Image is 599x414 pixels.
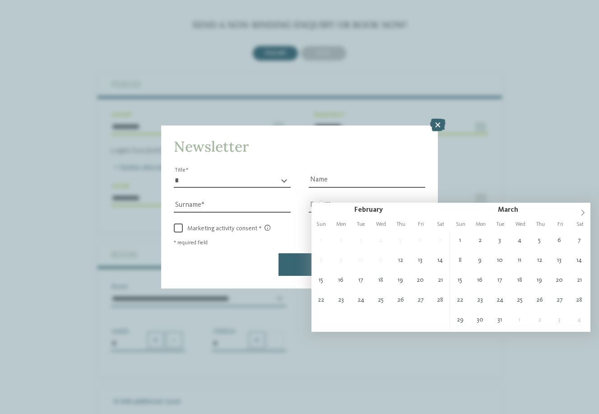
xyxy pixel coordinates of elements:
span: March 12, 2026 [529,251,549,270]
span: February 4, 2026 [371,231,390,251]
span: Fri [411,222,431,227]
span: February 3, 2026 [351,231,371,251]
span: March 16, 2026 [470,270,490,290]
span: February 24, 2026 [351,290,371,310]
span: February 14, 2026 [430,251,450,270]
span: March 17, 2026 [490,270,510,290]
span: March 2, 2026 [470,231,490,251]
span: Tue [351,222,371,227]
span: March [498,206,518,214]
span: March 3, 2026 [490,231,510,251]
span: March 25, 2026 [510,290,529,310]
span: March 14, 2026 [569,251,589,270]
span: Sat [570,222,590,227]
span: February 16, 2026 [331,270,351,290]
span: February 5, 2026 [390,231,410,251]
span: March 26, 2026 [529,290,549,310]
span: Newsletter [174,137,249,156]
span: March 8, 2026 [450,251,470,270]
span: March 11, 2026 [510,251,529,270]
span: March 18, 2026 [510,270,529,290]
span: February 25, 2026 [371,290,390,310]
span: Thu [391,222,411,227]
span: April 2, 2026 [529,310,549,330]
span: March 13, 2026 [549,251,569,270]
span: February 28, 2026 [430,290,450,310]
span: April 4, 2026 [569,310,589,330]
span: Wed [371,222,391,227]
input: Year [383,206,410,214]
span: March 20, 2026 [549,270,569,290]
span: February 20, 2026 [410,270,430,290]
span: February 15, 2026 [311,270,331,290]
span: February 12, 2026 [390,251,410,270]
span: February 22, 2026 [311,290,331,310]
span: Mon [331,222,351,227]
span: March 4, 2026 [510,231,529,251]
span: February 26, 2026 [390,290,410,310]
span: Wed [511,222,530,227]
span: Sun [451,222,471,227]
span: February 1, 2026 [311,231,331,251]
span: March 9, 2026 [470,251,490,270]
span: April 3, 2026 [549,310,569,330]
span: February 23, 2026 [331,290,351,310]
span: March 19, 2026 [529,270,549,290]
input: Year [518,206,545,214]
span: February 7, 2026 [430,231,450,251]
span: March 31, 2026 [490,310,510,330]
span: March 1, 2026 [450,231,470,251]
span: Sat [431,222,450,227]
span: Marketing activity consent [183,225,270,233]
span: March 7, 2026 [569,231,589,251]
span: February 17, 2026 [351,270,371,290]
span: February 9, 2026 [331,251,351,270]
span: February 19, 2026 [390,270,410,290]
span: Mon [471,222,491,227]
span: March 6, 2026 [549,231,569,251]
span: February 21, 2026 [430,270,450,290]
span: February 18, 2026 [371,270,390,290]
span: February 8, 2026 [311,251,331,270]
span: March 5, 2026 [529,231,549,251]
span: February 6, 2026 [410,231,430,251]
span: March 30, 2026 [470,310,490,330]
button: Subscribe now [279,253,425,276]
span: Fri [550,222,570,227]
span: February 11, 2026 [371,251,390,270]
span: February 2, 2026 [331,231,351,251]
span: Thu [530,222,550,227]
span: March 21, 2026 [569,270,589,290]
span: March 23, 2026 [470,290,490,310]
span: * required field [174,240,208,246]
span: March 27, 2026 [549,290,569,310]
span: March 29, 2026 [450,310,470,330]
span: March 15, 2026 [450,270,470,290]
span: February 10, 2026 [351,251,371,270]
span: March 24, 2026 [490,290,510,310]
span: March 28, 2026 [569,290,589,310]
span: April 1, 2026 [510,310,529,330]
span: Tue [491,222,511,227]
span: March 10, 2026 [490,251,510,270]
span: February 27, 2026 [410,290,430,310]
span: March 22, 2026 [450,290,470,310]
span: February 13, 2026 [410,251,430,270]
span: February [354,206,383,214]
span: Sun [311,222,331,227]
